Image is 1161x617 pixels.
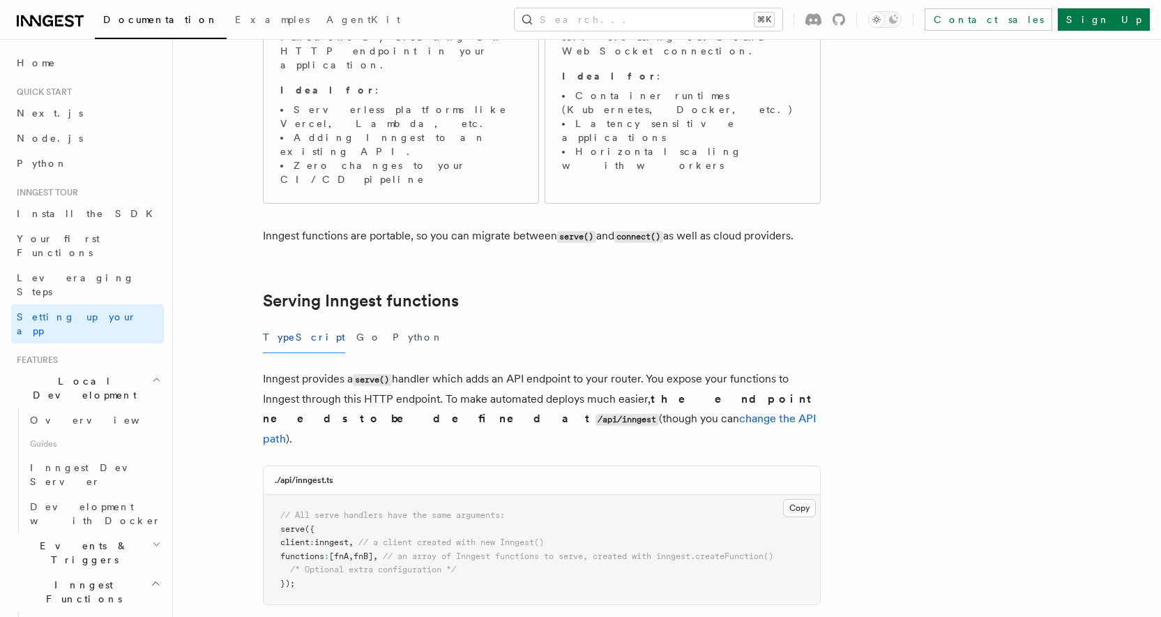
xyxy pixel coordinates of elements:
span: AgentKit [326,14,400,25]
a: AgentKit [318,4,409,38]
a: Serving Inngest functions [263,291,459,311]
button: TypeScript [263,322,345,353]
a: Documentation [95,4,227,39]
a: Examples [227,4,318,38]
span: Documentation [103,14,218,25]
span: Overview [30,415,174,426]
span: Inngest Dev Server [30,462,149,487]
a: Contact sales [925,8,1052,31]
span: Home [17,56,56,70]
span: inngest [314,537,349,547]
p: : [562,69,803,83]
span: ({ [305,524,314,534]
strong: Ideal for [280,84,375,96]
p: Inngest provides a handler which adds an API endpoint to your router. You expose your functions t... [263,369,821,449]
span: , [373,551,378,561]
span: Next.js [17,107,83,119]
li: Horizontal scaling with workers [562,144,803,172]
div: Local Development [11,408,164,533]
li: Serverless platforms like Vercel, Lambda, etc. [280,103,522,131]
a: Setting up your app [11,304,164,343]
span: }); [280,579,295,588]
kbd: ⌘K [754,13,774,27]
span: Inngest tour [11,187,78,198]
span: serve [280,524,305,534]
a: Sign Up [1058,8,1150,31]
a: Your first Functions [11,226,164,265]
span: client [280,537,310,547]
p: Serve your Inngest functions by creating an HTTP endpoint in your application. [280,16,522,72]
button: Local Development [11,369,164,408]
span: Install the SDK [17,208,161,219]
span: Features [11,355,58,366]
li: Latency sensitive applications [562,117,803,144]
span: [fnA [329,551,349,561]
span: : [310,537,314,547]
span: Development with Docker [30,501,161,526]
a: Development with Docker [24,494,164,533]
h3: ./api/inngest.ts [275,475,333,486]
li: Container runtimes (Kubernetes, Docker, etc.) [562,89,803,117]
span: Setting up your app [17,311,137,336]
p: Inngest functions are portable, so you can migrate between and as well as cloud providers. [263,226,821,246]
p: : [280,83,522,97]
code: serve() [353,374,392,386]
span: Inngest Functions [11,578,151,606]
a: Next.js [11,101,164,126]
span: /* Optional extra configuration */ [290,565,456,574]
a: Node.js [11,126,164,151]
span: Leveraging Steps [17,272,135,297]
a: Install the SDK [11,201,164,226]
span: // a client created with new Inngest() [358,537,544,547]
button: Inngest Functions [11,572,164,611]
span: Python [17,158,68,169]
code: connect() [614,231,663,243]
span: // an array of Inngest functions to serve, created with inngest.createFunction() [383,551,773,561]
span: // All serve handlers have the same arguments: [280,510,505,520]
span: , [349,537,354,547]
span: : [324,551,329,561]
span: functions [280,551,324,561]
span: Node.js [17,133,83,144]
span: Guides [24,433,164,455]
span: Quick start [11,87,72,98]
span: Local Development [11,374,152,402]
button: Events & Triggers [11,533,164,572]
button: Go [356,322,381,353]
button: Toggle dark mode [868,11,902,28]
span: fnB] [354,551,373,561]
a: Leveraging Steps [11,265,164,304]
li: Zero changes to your CI/CD pipeline [280,158,522,186]
a: Inngest Dev Server [24,455,164,494]
button: Search...⌘K [515,8,782,31]
strong: Ideal for [562,70,657,82]
a: Overview [24,408,164,433]
code: /api/inngest [595,414,659,426]
button: Copy [783,499,816,517]
button: Python [393,322,443,353]
li: Adding Inngest to an existing API. [280,131,522,158]
span: Your first Functions [17,233,100,258]
code: serve() [557,231,596,243]
a: Home [11,50,164,75]
span: , [349,551,354,561]
a: Python [11,151,164,176]
span: Events & Triggers [11,539,152,567]
span: Examples [235,14,310,25]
